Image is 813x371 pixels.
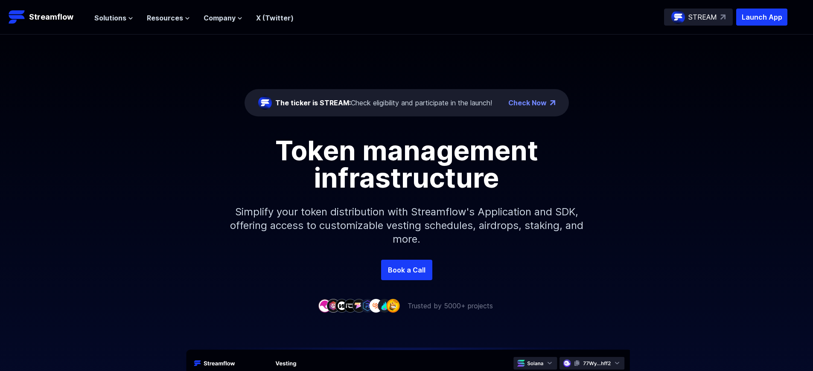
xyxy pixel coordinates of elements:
[352,299,366,312] img: company-5
[94,13,126,23] span: Solutions
[369,299,383,312] img: company-7
[204,13,242,23] button: Company
[9,9,26,26] img: Streamflow Logo
[147,13,183,23] span: Resources
[671,10,685,24] img: streamflow-logo-circle.png
[204,13,236,23] span: Company
[256,14,294,22] a: X (Twitter)
[361,299,374,312] img: company-6
[508,98,547,108] a: Check Now
[29,11,73,23] p: Streamflow
[275,98,492,108] div: Check eligibility and participate in the launch!
[664,9,733,26] a: STREAM
[381,260,432,280] a: Book a Call
[9,9,86,26] a: Streamflow
[147,13,190,23] button: Resources
[223,191,590,260] p: Simplify your token distribution with Streamflow's Application and SDK, offering access to custom...
[275,99,351,107] span: The ticker is STREAM:
[408,301,493,311] p: Trusted by 5000+ projects
[258,96,272,110] img: streamflow-logo-circle.png
[386,299,400,312] img: company-9
[378,299,391,312] img: company-8
[344,299,357,312] img: company-4
[720,14,726,20] img: top-right-arrow.svg
[215,137,599,191] h1: Token management infrastructure
[688,12,717,22] p: STREAM
[736,9,787,26] button: Launch App
[318,299,332,312] img: company-1
[94,13,133,23] button: Solutions
[335,299,349,312] img: company-3
[326,299,340,312] img: company-2
[550,100,555,105] img: top-right-arrow.png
